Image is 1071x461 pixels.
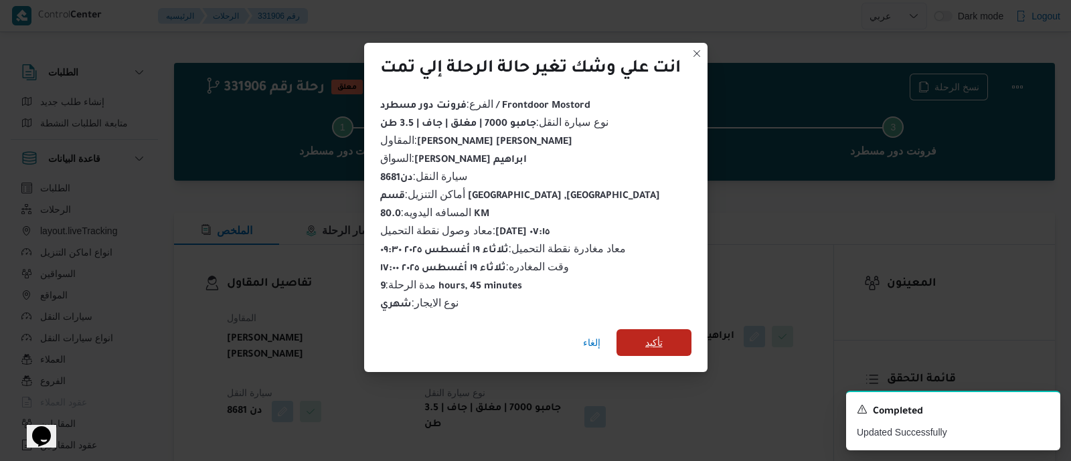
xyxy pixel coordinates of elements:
[645,335,663,351] span: تأكيد
[583,335,600,351] span: إلغاء
[380,191,661,202] b: قسم [GEOGRAPHIC_DATA] ,[GEOGRAPHIC_DATA]
[380,153,527,164] span: السواق :
[380,282,523,292] b: 9 hours, 45 minutes
[380,173,413,184] b: دن8681
[380,261,570,272] span: وقت المغادره :
[13,407,56,448] iframe: chat widget
[380,101,590,112] b: فرونت دور مسطرد / Frontdoor Mostord
[380,171,468,182] span: سيارة النقل :
[578,329,606,356] button: إلغاء
[380,300,412,310] b: شهري
[857,426,1050,440] p: Updated Successfully
[380,189,661,200] span: أماكن التنزيل :
[380,246,509,256] b: ثلاثاء ١٩ أغسطس ٢٠٢٥ ٠٩:٣٠
[417,137,572,148] b: [PERSON_NAME] [PERSON_NAME]
[414,155,527,166] b: [PERSON_NAME] ابراهيم
[616,329,691,356] button: تأكيد
[380,297,459,308] span: نوع الايجار :
[380,119,536,130] b: جامبو 7000 | مغلق | جاف | 3.5 طن
[857,403,1050,420] div: Notification
[380,59,681,80] div: انت علي وشك تغير حالة الرحلة إلي تمت
[380,264,506,274] b: ثلاثاء ١٩ أغسطس ٢٠٢٥ ١٧:٠٠
[380,279,523,290] span: مدة الرحلة :
[380,116,608,128] span: نوع سيارة النقل :
[380,225,550,236] span: معاد وصول نقطة التحميل :
[873,404,923,420] span: Completed
[380,98,590,110] span: الفرع :
[380,243,627,254] span: معاد مغادرة نقطة التحميل :
[495,227,550,238] b: [DATE] ٠٧:١٥
[380,134,572,146] span: المقاول :
[689,45,705,62] button: Closes this modal window
[380,207,490,218] span: المسافه اليدويه :
[380,209,490,220] b: 80.0 KM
